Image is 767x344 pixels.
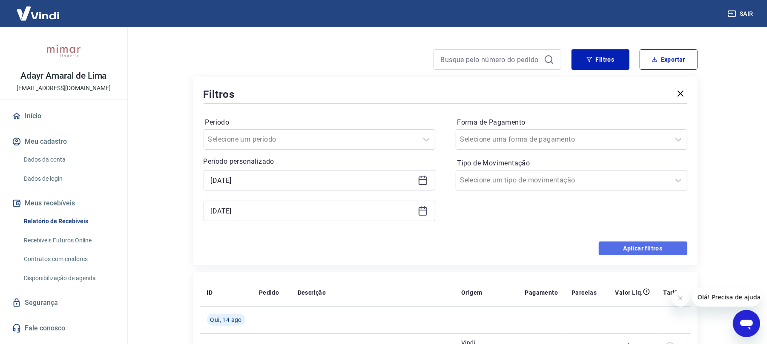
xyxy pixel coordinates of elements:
[664,288,684,297] p: Tarifas
[211,174,414,187] input: Data inicial
[525,288,558,297] p: Pagamento
[461,288,482,297] p: Origem
[5,6,72,13] span: Olá! Precisa de ajuda?
[204,156,435,167] p: Período personalizado
[259,288,279,297] p: Pedido
[20,71,106,80] p: Adayr Amaral de Lima
[10,132,117,151] button: Meu cadastro
[20,151,117,168] a: Dados da conta
[20,250,117,268] a: Contratos com credores
[726,6,757,22] button: Sair
[47,34,81,68] img: 054736f4-12f4-422a-b1d5-badfc28b2c26.jpeg
[10,107,117,125] a: Início
[20,232,117,249] a: Recebíveis Futuros Online
[10,319,117,338] a: Fale conosco
[10,293,117,312] a: Segurança
[615,288,643,297] p: Valor Líq.
[457,117,686,128] label: Forma de Pagamento
[441,53,540,66] input: Busque pelo número do pedido
[204,88,235,101] h5: Filtros
[572,49,629,70] button: Filtros
[17,84,111,93] p: [EMAIL_ADDRESS][DOMAIN_NAME]
[211,205,414,217] input: Data final
[20,270,117,287] a: Disponibilização de agenda
[10,0,66,26] img: Vindi
[457,158,686,168] label: Tipo de Movimentação
[207,288,213,297] p: ID
[298,288,326,297] p: Descrição
[640,49,698,70] button: Exportar
[20,213,117,230] a: Relatório de Recebíveis
[692,288,760,307] iframe: Mensagem da empresa
[10,194,117,213] button: Meus recebíveis
[20,170,117,188] a: Dados de login
[205,117,434,128] label: Período
[599,242,687,255] button: Aplicar filtros
[210,316,242,324] span: Qui, 14 ago
[672,290,689,307] iframe: Fechar mensagem
[733,310,760,337] iframe: Botão para abrir a janela de mensagens
[572,288,597,297] p: Parcelas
